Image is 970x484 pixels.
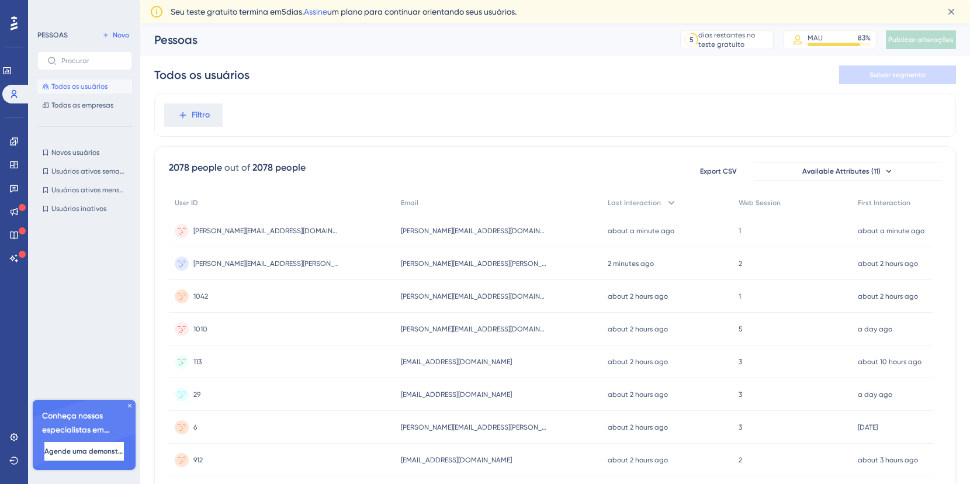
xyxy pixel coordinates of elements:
span: 3 [739,390,742,399]
font: Usuários inativos [51,205,106,213]
span: [PERSON_NAME][EMAIL_ADDRESS][DOMAIN_NAME] [401,292,547,301]
span: 29 [193,390,200,399]
button: Filtro [164,103,223,127]
time: about 2 hours ago [608,292,668,300]
time: 2 minutes ago [608,260,654,268]
span: Export CSV [700,167,737,176]
font: Agende uma demonstração [44,447,138,455]
font: Pessoas [154,33,198,47]
span: Available Attributes (11) [802,167,881,176]
span: [PERSON_NAME][EMAIL_ADDRESS][PERSON_NAME][DOMAIN_NAME] [401,259,547,268]
font: Usuários ativos semanais [51,167,133,175]
time: about 10 hours ago [858,358,922,366]
time: about 3 hours ago [858,456,918,464]
span: [PERSON_NAME][EMAIL_ADDRESS][PERSON_NAME][DOMAIN_NAME] [401,423,547,432]
input: Procurar [61,57,122,65]
font: Publicar alterações [888,36,954,44]
font: % [865,34,871,42]
span: 1042 [193,292,208,301]
button: Usuários inativos [37,202,132,216]
font: Usuários ativos mensais [51,186,129,194]
span: [PERSON_NAME][EMAIL_ADDRESS][DOMAIN_NAME] [401,324,547,334]
button: Salvar segmento [839,65,956,84]
button: Export CSV [689,162,747,181]
time: about a minute ago [858,227,924,235]
font: Novo [113,31,129,39]
button: Todas as empresas [37,98,132,112]
div: out of [224,161,250,175]
time: about 2 hours ago [608,456,668,464]
time: about 2 hours ago [608,358,668,366]
span: 2 [739,259,742,268]
time: about 2 hours ago [858,260,918,268]
span: 2 [739,455,742,465]
font: um plano para continuar orientando seus usuários. [327,7,517,16]
font: Todas as empresas [51,101,113,109]
time: about 2 hours ago [608,423,668,431]
font: Conheça nossos especialistas em integração 🎧 [42,411,110,449]
span: 3 [739,423,742,432]
span: 5 [739,324,743,334]
a: Assine [304,7,327,16]
div: 2078 people [252,161,306,175]
span: First Interaction [858,198,910,208]
font: 5 [282,7,286,16]
time: about 2 hours ago [858,292,918,300]
span: 3 [739,357,742,367]
span: [EMAIL_ADDRESS][DOMAIN_NAME] [401,455,512,465]
span: 1 [739,226,741,236]
font: Seu teste gratuito termina em [171,7,282,16]
time: a day ago [858,325,892,333]
span: 912 [193,455,203,465]
font: 5 [690,36,694,44]
font: PESSOAS [37,31,68,39]
span: [PERSON_NAME][EMAIL_ADDRESS][DOMAIN_NAME][PERSON_NAME] [401,226,547,236]
font: Salvar segmento [869,71,926,79]
span: 1010 [193,324,207,334]
button: Novos usuários [37,146,132,160]
font: Filtro [192,110,210,120]
div: 2078 people [169,161,222,175]
time: about a minute ago [608,227,674,235]
span: User ID [175,198,198,208]
span: 113 [193,357,202,367]
span: 1 [739,292,741,301]
button: Todos os usuários [37,79,132,94]
button: Usuários ativos semanais [37,164,132,178]
font: 83 [858,34,865,42]
font: MAU [808,34,823,42]
span: [PERSON_NAME][EMAIL_ADDRESS][DOMAIN_NAME][PERSON_NAME] [193,226,340,236]
button: Publicar alterações [886,30,956,49]
time: about 2 hours ago [608,325,668,333]
button: Available Attributes (11) [754,162,941,181]
span: Last Interaction [608,198,661,208]
span: 6 [193,423,197,432]
font: Novos usuários [51,148,99,157]
button: Agende uma demonstração [44,442,124,461]
span: [PERSON_NAME][EMAIL_ADDRESS][PERSON_NAME][DOMAIN_NAME] [193,259,340,268]
font: dias restantes no teste gratuito [698,31,755,49]
span: Email [401,198,418,208]
font: Todos os usuários [154,68,250,82]
span: [EMAIL_ADDRESS][DOMAIN_NAME] [401,357,512,367]
span: [EMAIL_ADDRESS][DOMAIN_NAME] [401,390,512,399]
button: Novo [99,28,132,42]
time: a day ago [858,390,892,399]
time: about 2 hours ago [608,390,668,399]
button: Usuários ativos mensais [37,183,132,197]
font: dias. [286,7,304,16]
time: [DATE] [858,423,878,431]
span: Web Session [739,198,781,208]
font: Todos os usuários [51,82,108,91]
